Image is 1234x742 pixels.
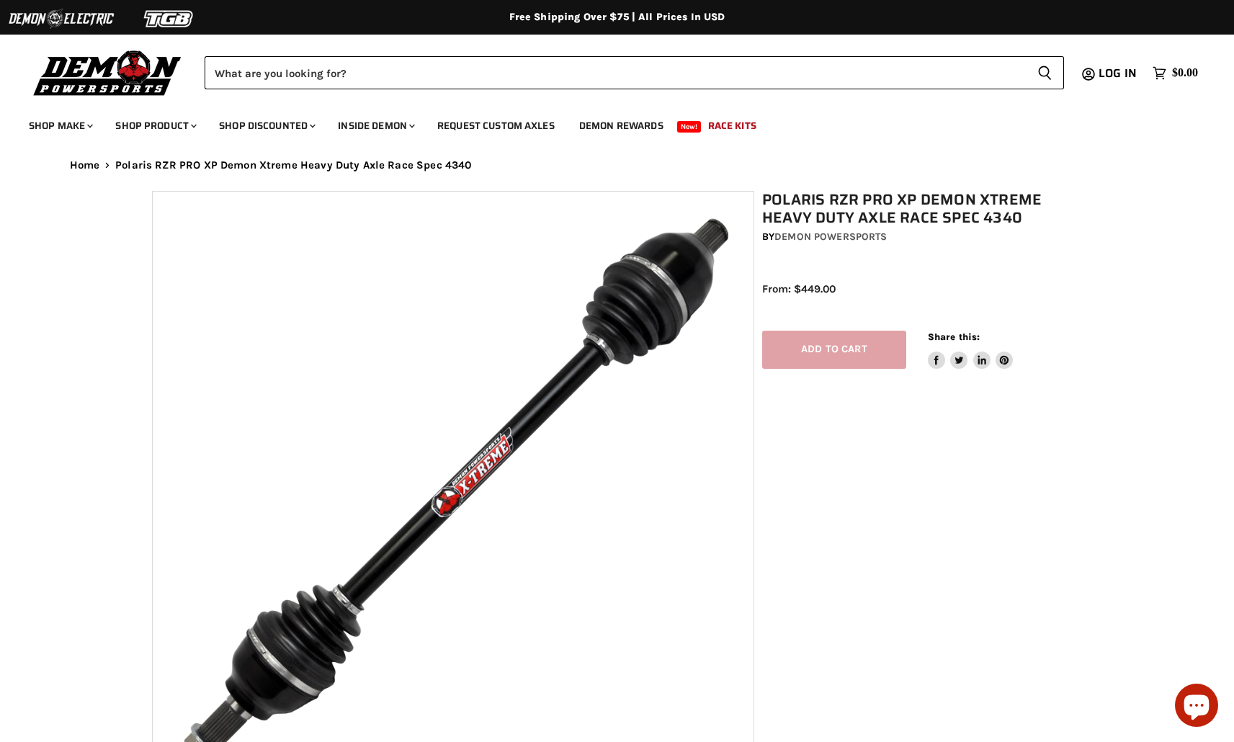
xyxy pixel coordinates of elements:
[1145,63,1205,84] a: $0.00
[1026,56,1064,89] button: Search
[1171,684,1222,730] inbox-online-store-chat: Shopify online store chat
[677,121,702,133] span: New!
[1172,66,1198,80] span: $0.00
[762,229,1091,245] div: by
[762,191,1091,227] h1: Polaris RZR PRO XP Demon Xtreme Heavy Duty Axle Race Spec 4340
[774,231,887,243] a: Demon Powersports
[41,11,1194,24] div: Free Shipping Over $75 | All Prices In USD
[115,5,223,32] img: TGB Logo 2
[327,111,424,140] a: Inside Demon
[205,56,1026,89] input: Search
[1092,67,1145,80] a: Log in
[18,105,1194,140] ul: Main menu
[29,47,187,98] img: Demon Powersports
[70,159,100,171] a: Home
[762,282,836,295] span: From: $449.00
[697,111,767,140] a: Race Kits
[1099,64,1137,82] span: Log in
[426,111,565,140] a: Request Custom Axles
[568,111,674,140] a: Demon Rewards
[928,331,980,342] span: Share this:
[18,111,102,140] a: Shop Make
[205,56,1064,89] form: Product
[208,111,324,140] a: Shop Discounted
[7,5,115,32] img: Demon Electric Logo 2
[928,331,1014,369] aside: Share this:
[104,111,205,140] a: Shop Product
[41,159,1194,171] nav: Breadcrumbs
[115,159,471,171] span: Polaris RZR PRO XP Demon Xtreme Heavy Duty Axle Race Spec 4340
